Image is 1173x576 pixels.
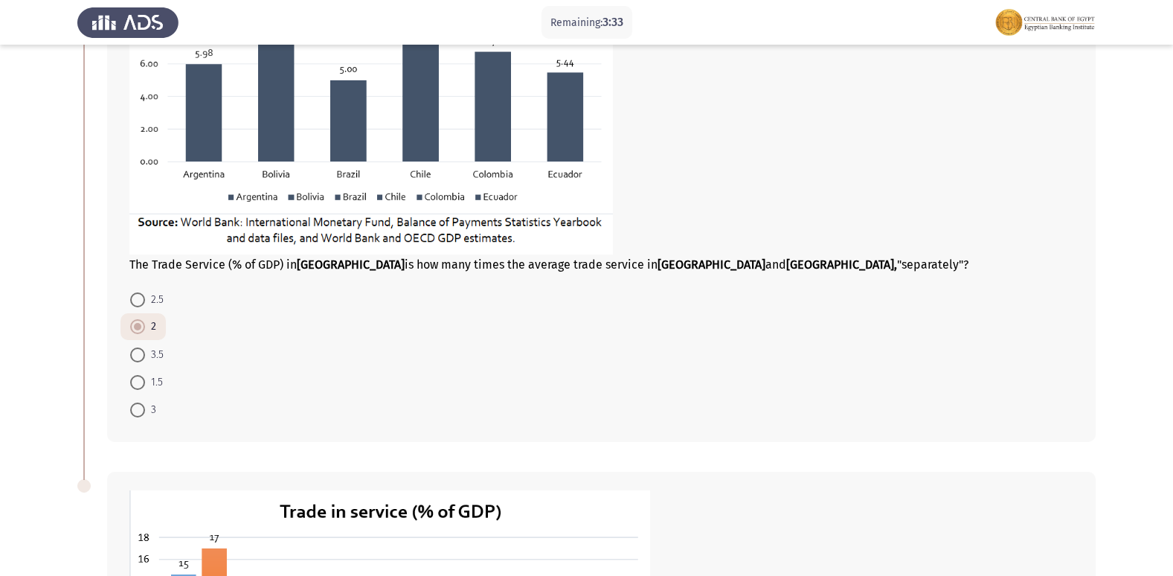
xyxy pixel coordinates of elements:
[145,346,164,364] span: 3.5
[145,401,156,419] span: 3
[77,1,179,43] img: Assess Talent Management logo
[145,318,156,336] span: 2
[145,374,163,391] span: 1.5
[602,15,623,29] span: 3:33
[658,257,765,272] b: [GEOGRAPHIC_DATA]
[145,291,164,309] span: 2.5
[550,13,623,32] p: Remaining:
[786,257,897,272] b: [GEOGRAPHIC_DATA],
[994,1,1096,43] img: Assessment logo of EBI Analytical Thinking FOCUS Assessment EN
[297,257,405,272] b: [GEOGRAPHIC_DATA]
